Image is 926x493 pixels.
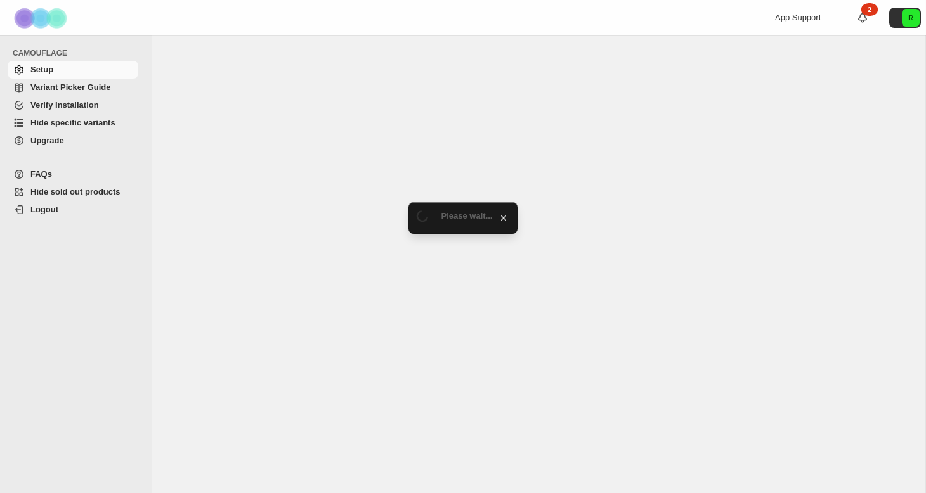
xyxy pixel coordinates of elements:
a: Setup [8,61,138,79]
a: 2 [856,11,869,24]
span: Hide specific variants [30,118,115,127]
a: Hide specific variants [8,114,138,132]
span: App Support [775,13,821,22]
span: Logout [30,205,58,214]
span: Please wait... [441,211,493,221]
a: Variant Picker Guide [8,79,138,96]
a: Hide sold out products [8,183,138,201]
span: Hide sold out products [30,187,121,196]
span: CAMOUFLAGE [13,48,143,58]
text: R [908,14,913,22]
a: FAQs [8,165,138,183]
div: 2 [861,3,878,16]
img: Camouflage [10,1,74,35]
a: Verify Installation [8,96,138,114]
span: Setup [30,65,53,74]
button: Avatar with initials R [889,8,921,28]
span: Upgrade [30,136,64,145]
a: Upgrade [8,132,138,150]
span: Avatar with initials R [902,9,920,27]
span: FAQs [30,169,52,179]
span: Variant Picker Guide [30,82,110,92]
a: Logout [8,201,138,219]
span: Verify Installation [30,100,99,110]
